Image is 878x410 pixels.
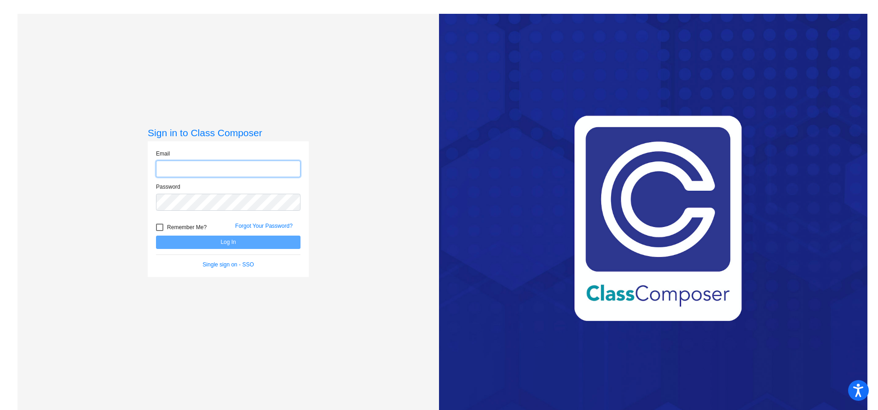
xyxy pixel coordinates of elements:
a: Single sign on - SSO [202,261,254,268]
label: Email [156,150,170,158]
label: Password [156,183,180,191]
button: Log In [156,236,300,249]
a: Forgot Your Password? [235,223,293,229]
h3: Sign in to Class Composer [148,127,309,139]
span: Remember Me? [167,222,207,233]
